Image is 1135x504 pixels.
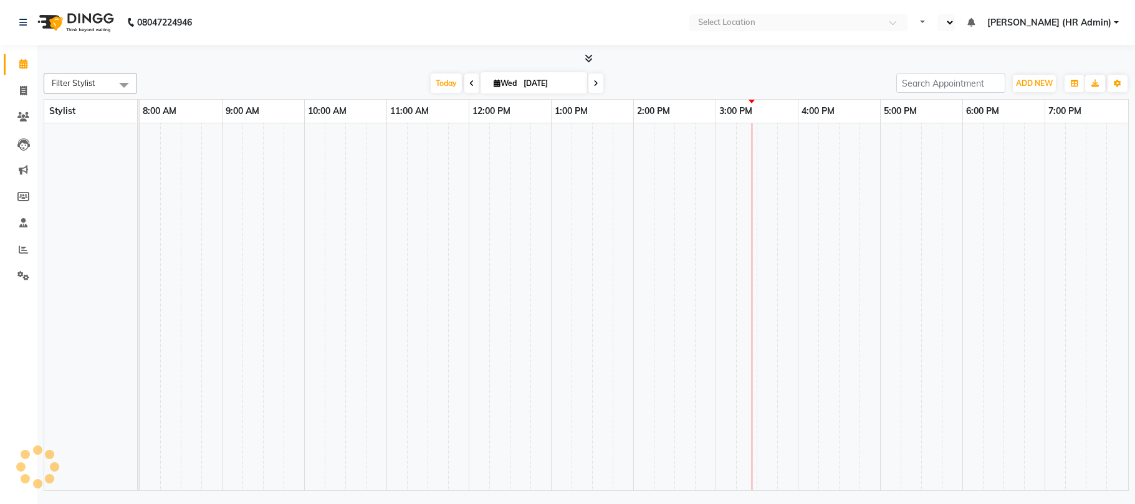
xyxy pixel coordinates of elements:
span: [PERSON_NAME] (HR Admin) [987,16,1111,29]
span: Filter Stylist [52,78,95,88]
input: 2025-09-03 [520,74,582,93]
a: 8:00 AM [140,102,180,120]
a: 6:00 PM [963,102,1002,120]
a: 1:00 PM [552,102,591,120]
img: logo [32,5,117,40]
button: ADD NEW [1013,75,1056,92]
span: Wed [491,78,520,88]
a: 12:00 PM [469,102,514,120]
a: 4:00 PM [798,102,838,120]
a: 11:00 AM [387,102,432,120]
div: Select Location [698,16,755,29]
a: 10:00 AM [305,102,350,120]
span: Stylist [49,105,75,116]
a: 7:00 PM [1045,102,1085,120]
a: 5:00 PM [881,102,920,120]
a: 9:00 AM [223,102,262,120]
a: 2:00 PM [634,102,673,120]
b: 08047224946 [137,5,192,40]
a: 3:00 PM [716,102,755,120]
span: ADD NEW [1016,78,1053,88]
input: Search Appointment [896,74,1005,93]
span: Today [431,74,462,93]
